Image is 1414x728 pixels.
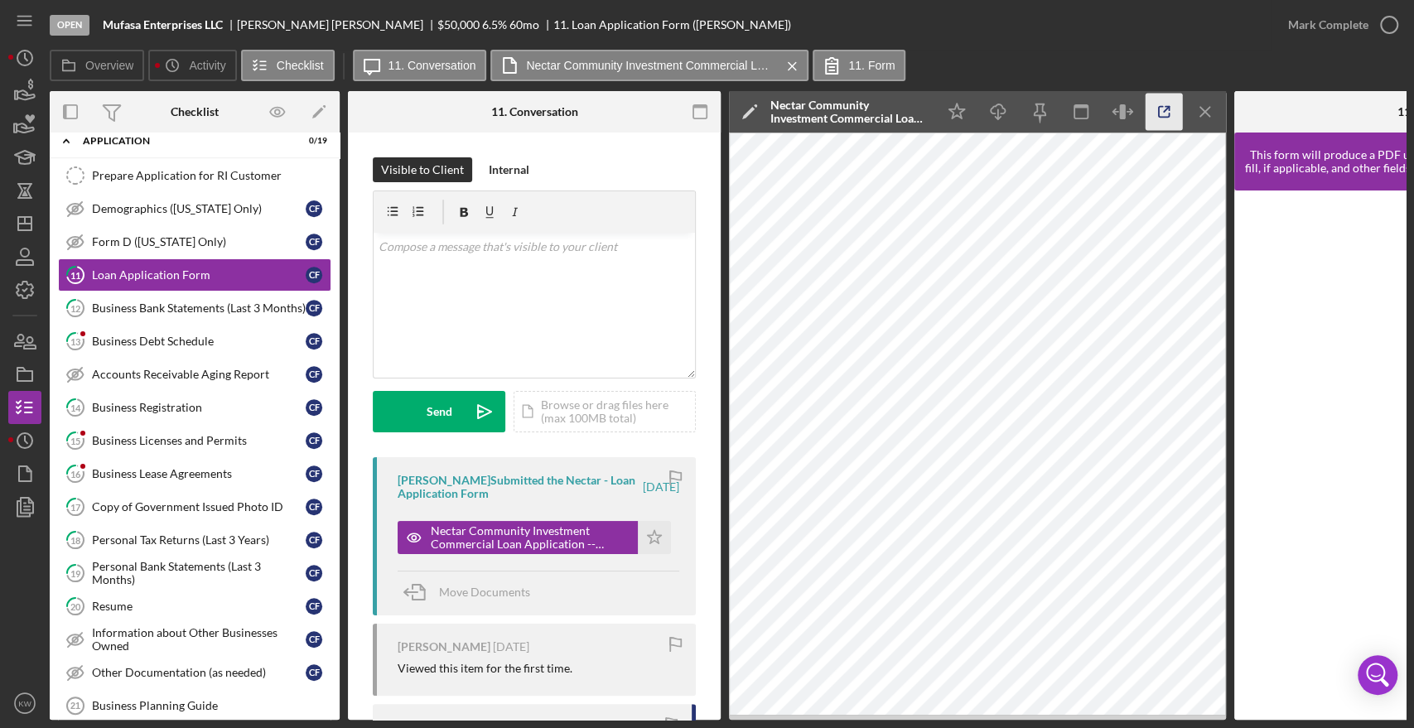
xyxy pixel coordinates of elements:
[439,585,530,599] span: Move Documents
[297,136,327,146] div: 0 / 19
[92,368,306,381] div: Accounts Receivable Aging Report
[306,300,322,316] div: C F
[171,105,219,118] div: Checklist
[58,557,331,590] a: 19Personal Bank Statements (Last 3 Months)CF
[70,302,80,313] tspan: 12
[1358,655,1397,695] div: Open Intercom Messenger
[92,560,306,586] div: Personal Bank Statements (Last 3 Months)
[92,500,306,513] div: Copy of Government Issued Photo ID
[58,656,331,689] a: Other Documentation (as needed)CF
[306,598,322,615] div: C F
[553,18,791,31] div: 11. Loan Application Form ([PERSON_NAME])
[58,192,331,225] a: Demographics ([US_STATE] Only)CF
[58,689,331,722] a: 21Business Planning Guide
[398,662,572,675] div: Viewed this item for the first time.
[70,600,81,611] tspan: 20
[306,333,322,350] div: C F
[306,565,322,581] div: C F
[8,687,41,720] button: KW
[92,235,306,248] div: Form D ([US_STATE] Only)
[70,534,80,545] tspan: 18
[58,225,331,258] a: Form D ([US_STATE] Only)CF
[491,105,578,118] div: 11. Conversation
[306,234,322,250] div: C F
[70,435,80,446] tspan: 15
[58,292,331,325] a: 12Business Bank Statements (Last 3 Months)CF
[70,501,81,512] tspan: 17
[306,366,322,383] div: C F
[241,50,335,81] button: Checklist
[58,258,331,292] a: 11Loan Application FormCF
[381,157,464,182] div: Visible to Client
[437,17,480,31] span: $50,000
[643,480,679,494] time: 2025-09-15 18:23
[58,325,331,358] a: 13Business Debt ScheduleCF
[770,99,928,125] div: Nectar Community Investment Commercial Loan Application -- [DATE] 02_23pm.pdf
[306,664,322,681] div: C F
[398,571,547,613] button: Move Documents
[509,18,539,31] div: 60 mo
[306,532,322,548] div: C F
[92,666,306,679] div: Other Documentation (as needed)
[306,200,322,217] div: C F
[70,402,81,412] tspan: 14
[482,18,507,31] div: 6.5 %
[58,490,331,523] a: 17Copy of Government Issued Photo IDCF
[189,59,225,72] label: Activity
[85,59,133,72] label: Overview
[148,50,236,81] button: Activity
[92,600,306,613] div: Resume
[58,358,331,391] a: Accounts Receivable Aging ReportCF
[92,202,306,215] div: Demographics ([US_STATE] Only)
[70,335,80,346] tspan: 13
[373,157,472,182] button: Visible to Client
[92,301,306,315] div: Business Bank Statements (Last 3 Months)
[490,50,808,81] button: Nectar Community Investment Commercial Loan Application -- [DATE] 02_23pm.pdf
[277,59,324,72] label: Checklist
[373,391,505,432] button: Send
[1272,8,1406,41] button: Mark Complete
[92,335,306,348] div: Business Debt Schedule
[398,640,490,653] div: [PERSON_NAME]
[306,499,322,515] div: C F
[58,623,331,656] a: Information about Other Businesses OwnedCF
[306,631,322,648] div: C F
[18,699,31,708] text: KW
[50,15,89,36] div: Open
[306,432,322,449] div: C F
[353,50,487,81] button: 11. Conversation
[92,467,306,480] div: Business Lease Agreements
[58,159,331,192] a: Prepare Application for RI Customer
[92,626,306,653] div: Information about Other Businesses Owned
[431,524,630,551] div: Nectar Community Investment Commercial Loan Application -- [DATE] 02_23pm.pdf
[92,699,331,712] div: Business Planning Guide
[103,18,223,31] b: Mufasa Enterprises LLC
[526,59,775,72] label: Nectar Community Investment Commercial Loan Application -- [DATE] 02_23pm.pdf
[306,465,322,482] div: C F
[1288,8,1368,41] div: Mark Complete
[480,157,538,182] button: Internal
[92,533,306,547] div: Personal Tax Returns (Last 3 Years)
[58,590,331,623] a: 20ResumeCF
[306,399,322,416] div: C F
[58,424,331,457] a: 15Business Licenses and PermitsCF
[493,640,529,653] time: 2025-09-15 18:21
[398,521,671,554] button: Nectar Community Investment Commercial Loan Application -- [DATE] 02_23pm.pdf
[58,391,331,424] a: 14Business RegistrationCF
[70,701,80,711] tspan: 21
[92,401,306,414] div: Business Registration
[306,267,322,283] div: C F
[50,50,144,81] button: Overview
[489,157,529,182] div: Internal
[92,169,331,182] div: Prepare Application for RI Customer
[58,523,331,557] a: 18Personal Tax Returns (Last 3 Years)CF
[70,269,80,280] tspan: 11
[398,474,640,500] div: [PERSON_NAME] Submitted the Nectar - Loan Application Form
[388,59,476,72] label: 11. Conversation
[58,457,331,490] a: 16Business Lease AgreementsCF
[92,268,306,282] div: Loan Application Form
[848,59,895,72] label: 11. Form
[427,391,452,432] div: Send
[92,434,306,447] div: Business Licenses and Permits
[70,468,81,479] tspan: 16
